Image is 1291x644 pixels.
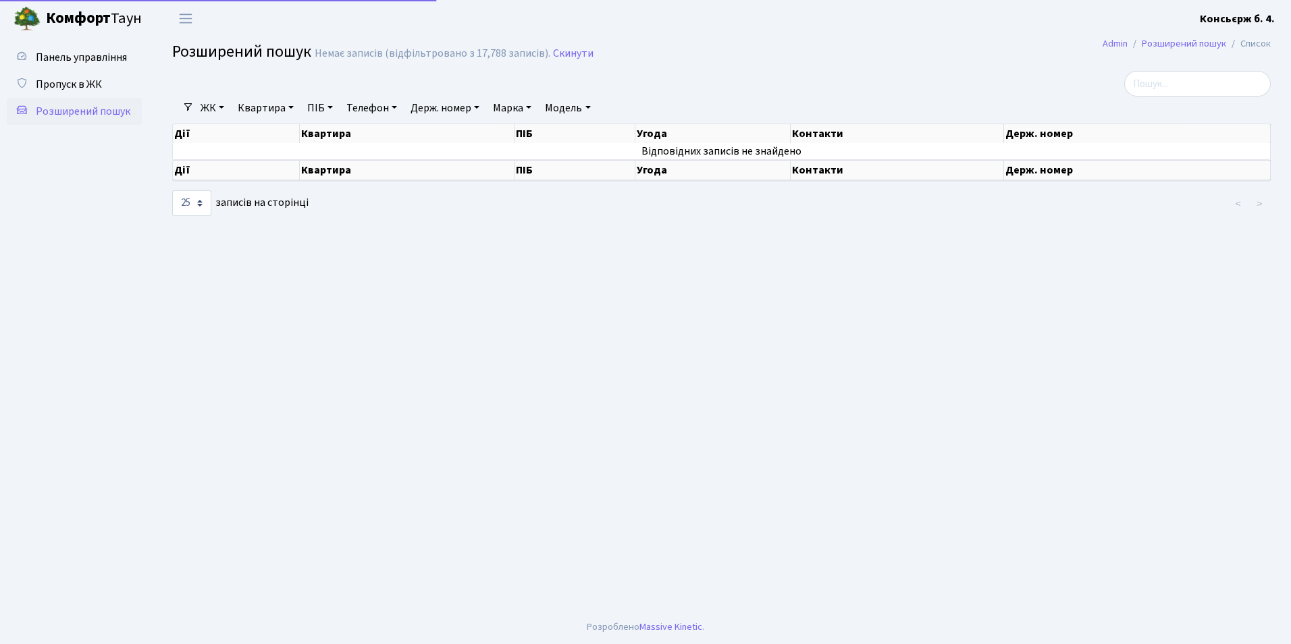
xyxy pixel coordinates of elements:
[7,44,142,71] a: Панель управління
[341,97,402,119] a: Телефон
[1200,11,1275,26] b: Консьєрж б. 4.
[515,124,635,143] th: ПІБ
[169,7,203,30] button: Переключити навігацію
[14,5,41,32] img: logo.png
[232,97,299,119] a: Квартира
[1004,124,1271,143] th: Держ. номер
[635,160,791,180] th: Угода
[635,124,791,143] th: Угода
[1124,71,1271,97] input: Пошук...
[172,40,311,63] span: Розширений пошук
[195,97,230,119] a: ЖК
[173,124,300,143] th: Дії
[1200,11,1275,27] a: Консьєрж б. 4.
[1226,36,1271,51] li: Список
[315,47,550,60] div: Немає записів (відфільтровано з 17,788 записів).
[7,98,142,125] a: Розширений пошук
[791,124,1004,143] th: Контакти
[302,97,338,119] a: ПІБ
[1082,30,1291,58] nav: breadcrumb
[46,7,111,29] b: Комфорт
[639,620,702,634] a: Massive Kinetic
[553,47,594,60] a: Скинути
[173,160,300,180] th: Дії
[173,143,1271,159] td: Відповідних записів не знайдено
[300,124,515,143] th: Квартира
[1142,36,1226,51] a: Розширений пошук
[1103,36,1128,51] a: Admin
[172,190,211,216] select: записів на сторінці
[1004,160,1271,180] th: Держ. номер
[36,104,130,119] span: Розширений пошук
[488,97,537,119] a: Марка
[7,71,142,98] a: Пропуск в ЖК
[587,620,704,635] div: Розроблено .
[300,160,515,180] th: Квартира
[791,160,1004,180] th: Контакти
[46,7,142,30] span: Таун
[172,190,309,216] label: записів на сторінці
[515,160,635,180] th: ПІБ
[36,50,127,65] span: Панель управління
[36,77,102,92] span: Пропуск в ЖК
[405,97,485,119] a: Держ. номер
[539,97,596,119] a: Модель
